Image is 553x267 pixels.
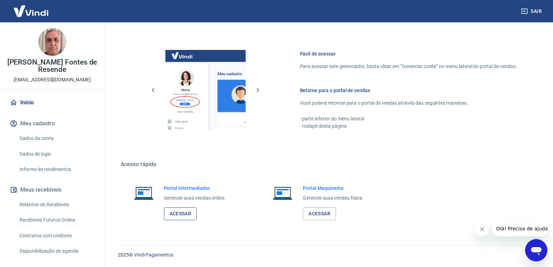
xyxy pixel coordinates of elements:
iframe: Fechar mensagem [475,222,489,236]
p: - parte inferior do menu lateral [300,115,517,123]
img: Vindi [8,0,54,22]
img: Imagem de um notebook aberto [268,185,297,201]
iframe: Botão para abrir a janela de mensagens [525,239,547,261]
iframe: Mensagem da empresa [492,221,547,236]
img: 89d8b9f7-c1a2-4816-80f0-7cc5cfdd2ce2.jpeg [38,28,66,56]
a: Relatório de Recebíveis [17,198,96,212]
a: Contratos com credores [17,229,96,243]
a: Disponibilização de agenda [17,244,96,258]
p: [EMAIL_ADDRESS][DOMAIN_NAME] [14,76,91,83]
a: Vindi Pagamentos [134,252,173,258]
p: [PERSON_NAME] Fontes de Resende [6,59,99,73]
h6: Fácil de acessar [300,50,517,57]
p: Para acessar este gerenciador, basta clicar em “Gerenciar conta” no menu lateral do portal de ven... [300,63,517,70]
h6: Portal Maquininha [303,185,364,192]
a: Início [8,95,96,110]
h6: Retorne para o portal de vendas [300,87,517,94]
img: Imagem da dashboard mostrando o botão de gerenciar conta na sidebar no lado esquerdo [165,50,246,130]
button: Meus recebíveis [8,182,96,198]
a: Dados da conta [17,131,96,146]
button: Meu cadastro [8,116,96,131]
button: Sair [520,5,545,18]
a: Acessar [164,207,197,220]
p: Gerencie suas vendas online. [164,194,226,202]
p: Gerencie suas vendas física. [303,194,364,202]
p: Você poderá retornar para o portal de vendas através das seguintes maneiras: [300,99,517,107]
a: Informe de rendimentos [17,162,96,177]
a: Acessar [303,207,336,220]
a: Recebíveis Futuros Online [17,213,96,227]
p: 2025 © [118,251,536,259]
h5: Acesso rápido [121,161,534,168]
a: Dados de login [17,147,96,161]
span: Olá! Precisa de ajuda? [4,5,59,10]
img: Imagem de um notebook aberto [129,185,158,201]
p: - rodapé desta página [300,123,517,130]
h6: Portal Intermediador [164,185,226,192]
